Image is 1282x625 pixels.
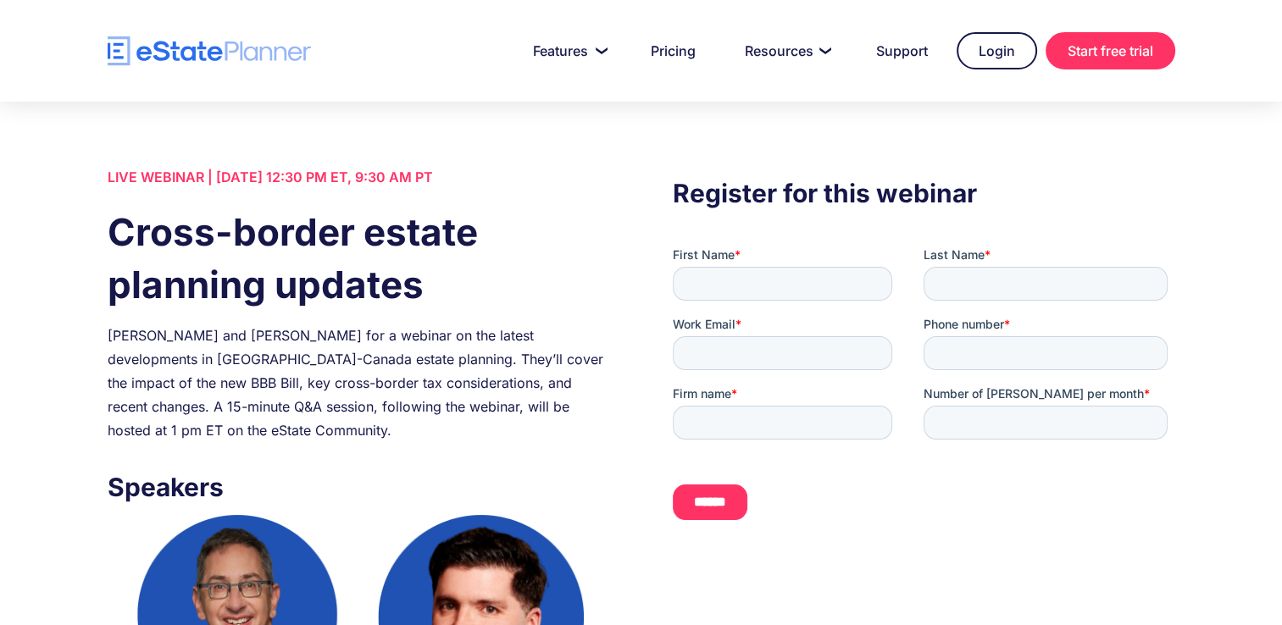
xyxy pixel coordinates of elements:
[108,324,609,442] div: [PERSON_NAME] and [PERSON_NAME] for a webinar on the latest developments in [GEOGRAPHIC_DATA]-Can...
[108,206,609,311] h1: Cross-border estate planning updates
[673,246,1174,534] iframe: Form 0
[957,32,1037,69] a: Login
[108,36,311,66] a: home
[513,34,622,68] a: Features
[673,174,1174,213] h3: Register for this webinar
[1046,32,1175,69] a: Start free trial
[630,34,716,68] a: Pricing
[724,34,847,68] a: Resources
[856,34,948,68] a: Support
[108,467,609,506] h3: Speakers
[108,165,609,189] div: LIVE WEBINAR | [DATE] 12:30 PM ET, 9:30 AM PT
